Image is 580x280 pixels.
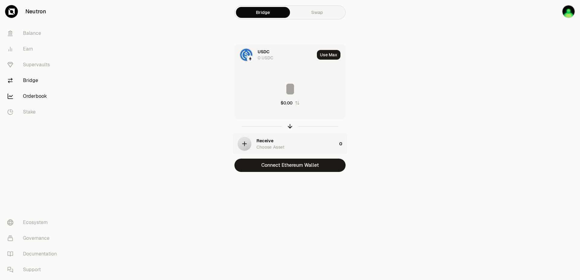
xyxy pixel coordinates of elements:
div: USDC LogoEthereum LogoUSDC0 USDC [235,44,314,65]
img: Mon Ledger [562,5,575,18]
div: 0 USDC [258,55,273,61]
a: Swap [290,7,344,18]
img: USDC Logo [240,49,252,61]
a: Support [2,262,65,278]
a: Supervaults [2,57,65,73]
button: ReceiveChoose Asset0 [233,133,347,155]
div: $0.00 [281,100,292,106]
a: Ecosystem [2,215,65,230]
a: Documentation [2,246,65,262]
a: Governance [2,230,65,246]
a: Bridge [236,7,290,18]
div: ReceiveChoose Asset [233,133,337,155]
a: Balance [2,25,65,41]
button: Use Max [317,50,340,60]
a: Stake [2,104,65,120]
div: Choose Asset [256,144,285,150]
div: USDC [258,49,269,55]
img: Ethereum Logo [247,56,253,61]
div: Receive [256,137,273,144]
button: $0.00 [281,100,300,106]
a: Earn [2,41,65,57]
button: Connect Ethereum Wallet [234,159,346,172]
a: Orderbook [2,88,65,104]
div: 0 [339,133,347,155]
a: Bridge [2,73,65,88]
